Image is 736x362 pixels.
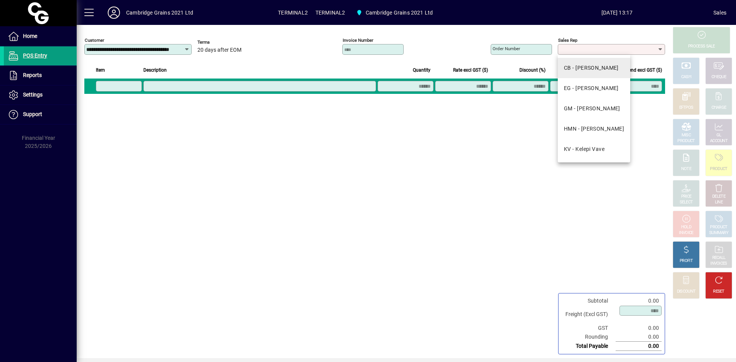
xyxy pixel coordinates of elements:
[710,166,727,172] div: PRODUCT
[564,145,605,153] div: KV - Kelepi Vave
[4,27,77,46] a: Home
[23,72,42,78] span: Reports
[564,105,620,113] div: GM - [PERSON_NAME]
[711,105,726,111] div: CHARGE
[711,74,726,80] div: CHEQUE
[4,66,77,85] a: Reports
[23,92,43,98] span: Settings
[558,58,630,78] mat-option: CB - Chanel Beatson
[616,333,662,342] td: 0.00
[102,6,126,20] button: Profile
[681,166,691,172] div: NOTE
[558,38,577,43] mat-label: Sales rep
[558,139,630,159] mat-option: KV - Kelepi Vave
[558,78,630,98] mat-option: EG - Emma Gedge
[521,7,713,19] span: [DATE] 13:17
[562,324,616,333] td: GST
[564,84,619,92] div: EG - [PERSON_NAME]
[712,255,726,261] div: RECALL
[315,7,345,19] span: TERMINAL2
[23,52,47,59] span: POS Entry
[4,85,77,105] a: Settings
[453,66,488,74] span: Rate excl GST ($)
[679,105,693,111] div: EFTPOS
[677,289,695,295] div: DISCOUNT
[343,38,373,43] mat-label: Invoice number
[681,74,691,80] div: CASH
[558,98,630,119] mat-option: GM - Glenda Mawhinney
[709,230,728,236] div: SUMMARY
[519,66,545,74] span: Discount (%)
[558,119,630,139] mat-option: HMN - Holly McNab
[562,333,616,342] td: Rounding
[197,47,242,53] span: 20 days after EOM
[4,105,77,124] a: Support
[716,133,721,138] div: GL
[682,133,691,138] div: MISC
[677,138,695,144] div: PRODUCT
[681,194,692,200] div: PRICE
[713,289,724,295] div: RESET
[680,258,693,264] div: PROFIT
[143,66,167,74] span: Description
[616,342,662,351] td: 0.00
[562,342,616,351] td: Total Payable
[126,7,193,19] div: Cambridge Grains 2021 Ltd
[353,6,436,20] span: Cambridge Grains 2021 Ltd
[197,40,243,45] span: Terms
[562,305,616,324] td: Freight (Excl GST)
[688,44,715,49] div: PROCESS SALE
[710,224,727,230] div: PRODUCT
[710,261,727,267] div: INVOICES
[680,200,693,205] div: SELECT
[564,125,624,133] div: HMN - [PERSON_NAME]
[23,111,42,117] span: Support
[681,224,691,230] div: HOLD
[616,296,662,305] td: 0.00
[564,64,619,72] div: CB - [PERSON_NAME]
[710,138,728,144] div: ACCOUNT
[413,66,430,74] span: Quantity
[493,46,520,51] mat-label: Order number
[715,200,723,205] div: LINE
[278,7,308,19] span: TERMINAL2
[712,194,725,200] div: DELETE
[679,230,693,236] div: INVOICE
[85,38,104,43] mat-label: Customer
[366,7,433,19] span: Cambridge Grains 2021 Ltd
[713,7,726,19] div: Sales
[622,66,662,74] span: Extend excl GST ($)
[562,296,616,305] td: Subtotal
[23,33,37,39] span: Home
[96,66,105,74] span: Item
[616,324,662,333] td: 0.00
